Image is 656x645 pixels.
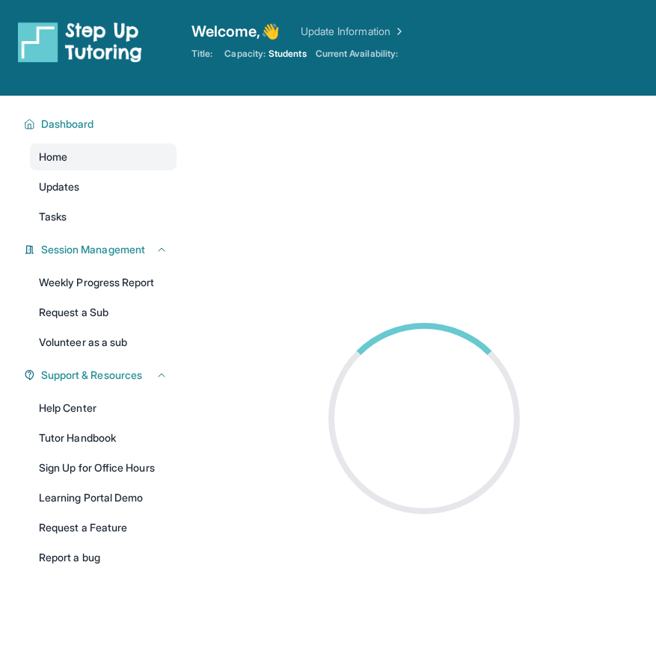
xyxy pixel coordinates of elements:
img: Chevron Right [390,24,405,39]
button: Dashboard [35,117,168,132]
button: Support & Resources [35,368,168,383]
a: Volunteer as a sub [30,329,177,356]
span: Welcome, 👋 [191,21,280,42]
span: Current Availability: [316,48,398,60]
span: Updates [39,179,80,194]
span: Tasks [39,209,67,224]
span: Title: [191,48,212,60]
img: logo [18,21,142,63]
button: Session Management [35,242,168,257]
a: Request a Feature [30,514,177,541]
a: Home [30,143,177,170]
span: Support & Resources [41,368,142,383]
a: Updates [30,173,177,200]
a: Weekly Progress Report [30,269,177,296]
span: Students [269,48,307,60]
span: Capacity: [224,48,266,60]
a: Tutor Handbook [30,425,177,451]
a: Update Information [301,24,405,39]
span: Home [39,149,67,164]
a: Sign Up for Office Hours [30,454,177,481]
span: Session Management [41,242,145,257]
a: Request a Sub [30,299,177,326]
a: Help Center [30,395,177,422]
a: Learning Portal Demo [30,484,177,511]
a: Report a bug [30,544,177,571]
a: Tasks [30,203,177,230]
span: Dashboard [41,117,94,132]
